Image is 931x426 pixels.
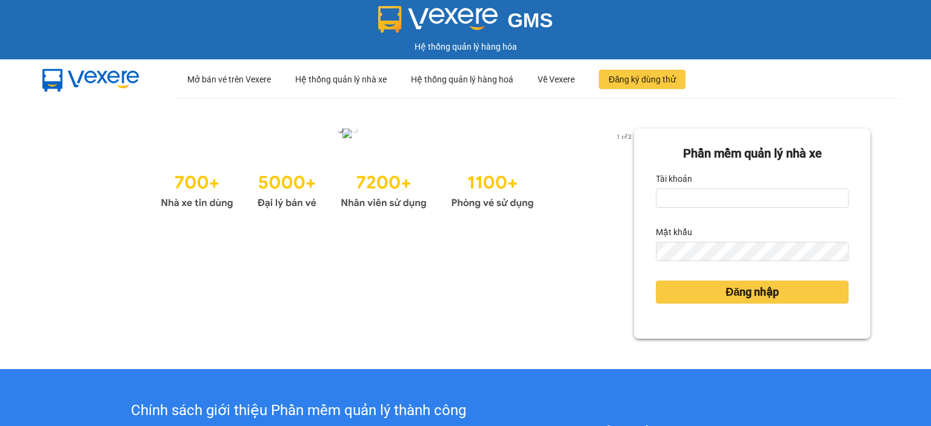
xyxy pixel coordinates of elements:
[599,70,686,89] button: Đăng ký dùng thử
[65,399,533,422] div: Chính sách giới thiệu Phần mềm quản lý thành công
[656,242,849,261] input: Mật khẩu
[352,127,357,132] li: slide item 2
[3,40,928,53] div: Hệ thống quản lý hàng hóa
[61,128,78,142] button: previous slide / item
[507,9,553,32] span: GMS
[338,127,342,132] li: slide item 1
[656,281,849,304] button: Đăng nhập
[187,60,271,99] div: Mở bán vé trên Vexere
[30,59,152,99] img: mbUUG5Q.png
[656,169,692,188] label: Tài khoản
[726,284,779,301] span: Đăng nhập
[656,222,692,242] label: Mật khẩu
[295,60,387,99] div: Hệ thống quản lý nhà xe
[656,144,849,163] div: Phần mềm quản lý nhà xe
[411,60,513,99] div: Hệ thống quản lý hàng hoá
[609,73,676,86] span: Đăng ký dùng thử
[538,60,575,99] div: Về Vexere
[378,6,498,33] img: logo 2
[378,18,553,28] a: GMS
[656,188,849,208] input: Tài khoản
[161,166,534,212] img: Statistics.png
[617,128,634,142] button: next slide / item
[613,128,634,144] p: 1 of 2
